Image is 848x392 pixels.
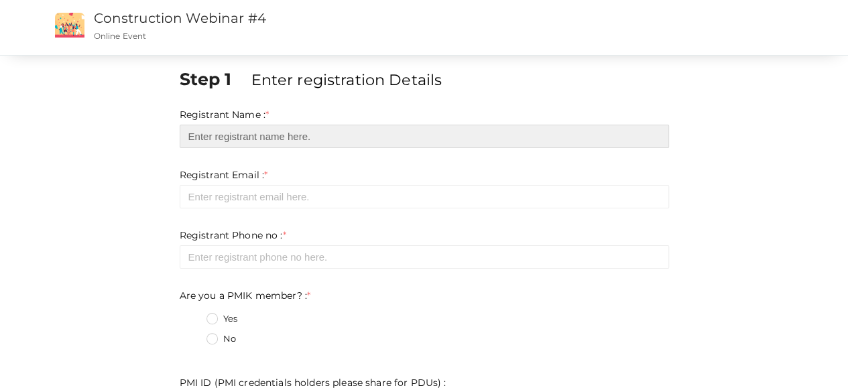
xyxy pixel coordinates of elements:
label: PMI ID (PMI credentials holders please share for PDUs) : [180,376,446,389]
input: Enter registrant email here. [180,185,669,208]
a: Construction Webinar #4 [94,10,266,26]
label: Are you a PMIK member? : [180,289,311,302]
label: Yes [206,312,237,326]
img: event2.png [55,13,84,38]
input: Enter registrant phone no here. [180,245,669,269]
label: Registrant Name : [180,108,269,121]
p: Online Event [94,30,518,42]
label: No [206,332,236,346]
label: Registrant Email : [180,168,268,182]
label: Registrant Phone no : [180,228,286,242]
label: Step 1 [180,67,249,91]
label: Enter registration Details [251,69,442,90]
input: Enter registrant name here. [180,125,669,148]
